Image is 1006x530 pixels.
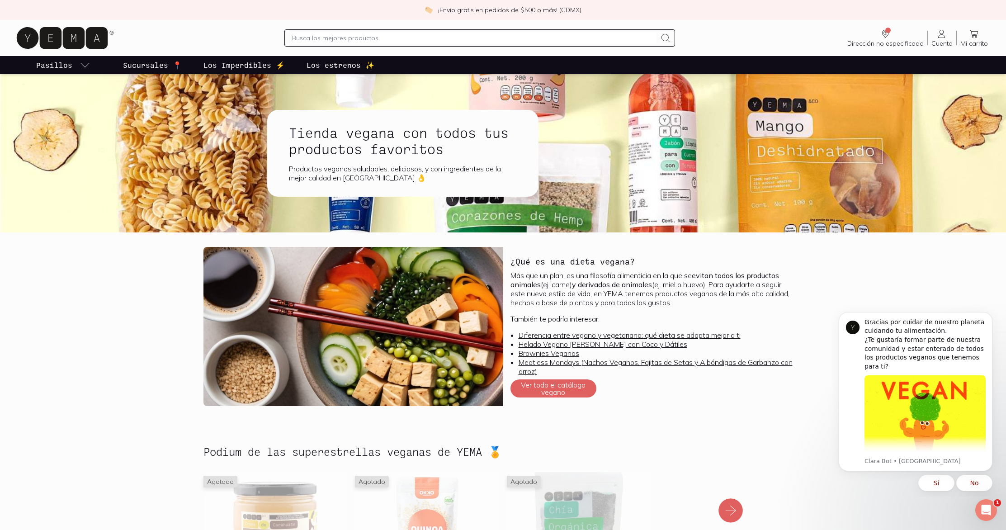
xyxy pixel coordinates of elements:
[507,476,541,487] span: Agotado
[203,247,503,406] img: ¿Qué es una dieta vegana?
[510,271,796,307] p: Más que un plan, es una filosofía alimenticia en la que se (ej. carne) (ej. miel o huevo). Para a...
[123,60,182,71] p: Sucursales 📍
[202,56,287,74] a: Los Imperdibles ⚡️
[305,56,376,74] a: Los estrenos ✨
[34,56,92,74] a: pasillo-todos-link
[203,476,237,487] span: Agotado
[425,6,433,14] img: check
[975,499,997,521] iframe: Intercom live chat
[847,39,924,47] span: Dirección no especificada
[844,28,927,47] a: Dirección no especificada
[960,39,988,47] span: Mi carrito
[519,331,741,340] a: Diferencia entre vegano y vegetariano: qué dieta se adapta mejor a ti
[438,5,581,14] p: ¡Envío gratis en pedidos de $500 o más! (CDMX)
[121,56,184,74] a: Sucursales 📍
[510,271,779,289] b: evitan todos los productos animales
[931,39,953,47] span: Cuenta
[292,33,656,43] input: Busca los mejores productos
[36,60,72,71] p: Pasillos
[289,164,517,182] div: Productos veganos saludables, deliciosos, y con ingredientes de la mejor calidad en [GEOGRAPHIC_D...
[928,28,956,47] a: Cuenta
[510,256,635,267] h3: ¿Qué es una dieta vegana?
[203,446,502,458] h2: Podium de las superestrellas veganas de YEMA 🏅
[994,499,1001,506] span: 1
[355,476,389,487] span: Agotado
[957,28,992,47] a: Mi carrito
[825,304,1006,497] iframe: Intercom notifications mensaje
[519,358,793,376] a: Meatless Mondays (Nachos Veganos, Fajitas de Setas y Albóndigas de Garbanzo con arroz)
[267,110,567,197] a: Tienda vegana con todos tus productos favoritosProductos veganos saludables, deliciosos, y con in...
[289,124,517,157] h1: Tienda vegana con todos tus productos favoritos
[510,314,796,323] p: También te podría interesar:
[203,247,803,406] a: ¿Qué es una dieta vegana?¿Qué es una dieta vegana?Más que un plan, es una filosofía alimenticia e...
[519,340,687,349] a: Helado Vegano [PERSON_NAME] con Coco y Dátiles
[519,349,579,358] a: Brownies Veganos
[307,60,374,71] p: Los estrenos ✨
[510,379,596,397] button: Ver todo el catálogo vegano
[572,280,652,289] b: y derivados de animales
[203,60,285,71] p: Los Imperdibles ⚡️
